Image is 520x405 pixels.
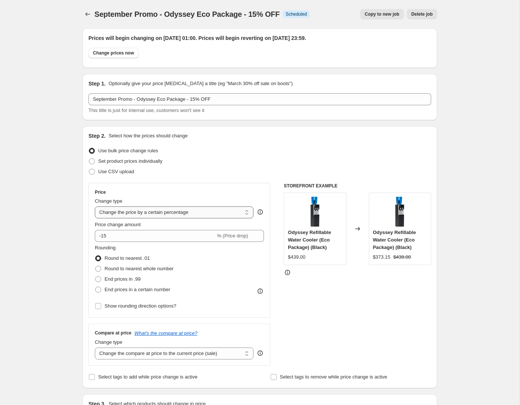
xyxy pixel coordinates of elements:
[105,303,176,309] span: Show rounding direction options?
[134,330,197,336] button: What's the compare at price?
[95,230,215,242] input: -15
[385,197,415,227] img: AC-ODYBCC-BLK-PKG_80x.png
[95,198,122,204] span: Change type
[98,374,197,380] span: Select tags to add while price change is active
[88,93,431,105] input: 30% off holiday sale
[360,9,404,19] button: Copy to new job
[88,132,106,140] h2: Step 2.
[407,9,437,19] button: Delete job
[88,108,204,113] span: This title is just for internal use, customers won't see it
[373,253,390,261] div: $373.15
[256,208,264,216] div: help
[105,276,141,282] span: End prices in .99
[105,255,150,261] span: Round to nearest .01
[109,132,188,140] p: Select how the prices should change
[286,11,307,17] span: Scheduled
[280,374,387,380] span: Select tags to remove while price change is active
[365,11,399,17] span: Copy to new job
[288,230,331,250] span: Odyssey Refillable Water Cooler (Eco Package) (Black)
[98,158,162,164] span: Set product prices individually
[411,11,433,17] span: Delete job
[98,169,134,174] span: Use CSV upload
[98,148,158,153] span: Use bulk price change rules
[93,50,134,56] span: Change prices now
[284,183,431,189] h6: STOREFRONT EXAMPLE
[88,34,431,42] h2: Prices will begin changing on [DATE] 01:00. Prices will begin reverting on [DATE] 23:59.
[88,48,138,58] button: Change prices now
[300,197,330,227] img: AC-ODYBCC-BLK-PKG_80x.png
[95,330,131,336] h3: Compare at price
[288,253,305,261] div: $439.00
[105,266,174,271] span: Round to nearest whole number
[88,80,106,87] h2: Step 1.
[393,253,411,261] strike: $439.00
[373,230,416,250] span: Odyssey Refillable Water Cooler (Eco Package) (Black)
[82,9,93,19] button: Price change jobs
[109,80,293,87] p: Optionally give your price [MEDICAL_DATA] a title (eg "March 30% off sale on boots")
[217,233,248,239] span: % (Price drop)
[105,287,170,292] span: End prices in a certain number
[95,245,116,250] span: Rounding
[256,349,264,357] div: help
[94,10,280,18] span: September Promo - Odyssey Eco Package - 15% OFF
[95,339,122,345] span: Change type
[95,189,106,195] h3: Price
[95,222,141,227] span: Price change amount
